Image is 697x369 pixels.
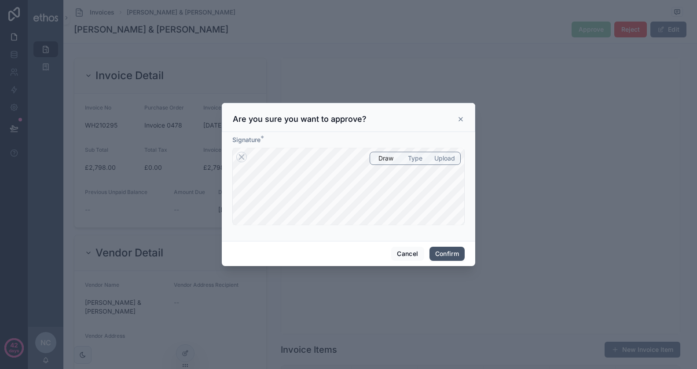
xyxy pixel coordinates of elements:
[378,154,393,163] span: Draw
[408,154,422,163] span: Type
[391,247,424,261] button: Cancel
[232,136,260,143] span: Signature
[434,154,455,163] span: Upload
[233,114,367,124] h3: Are you sure you want to approve?
[429,247,465,261] button: Confirm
